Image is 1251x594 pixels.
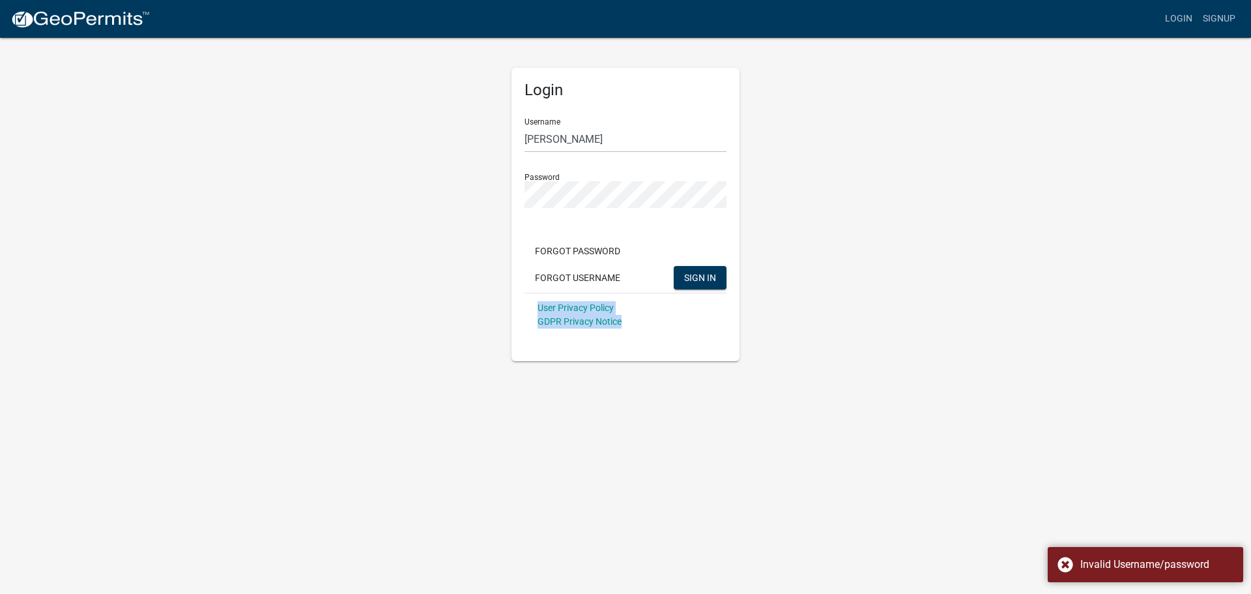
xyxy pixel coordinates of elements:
button: SIGN IN [674,266,726,290]
a: Signup [1198,7,1241,31]
span: SIGN IN [684,272,716,282]
a: User Privacy Policy [538,303,614,313]
a: GDPR Privacy Notice [538,316,622,327]
div: Invalid Username/password [1080,557,1233,572]
button: Forgot Username [525,266,631,290]
h5: Login [525,81,726,100]
button: Forgot Password [525,239,631,263]
a: Login [1160,7,1198,31]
